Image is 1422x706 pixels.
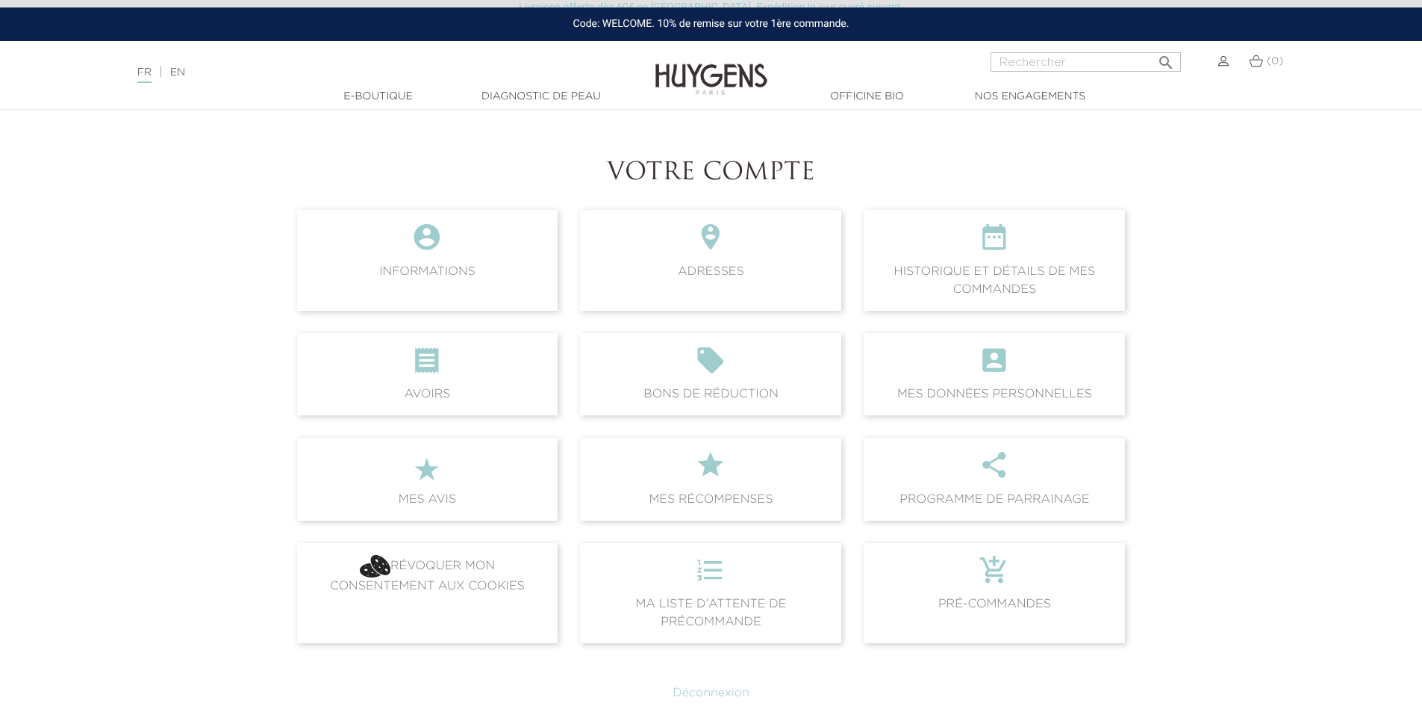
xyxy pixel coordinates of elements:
[592,555,829,595] i: format_list_numbered
[864,543,1125,643] span: Pré-commandes
[309,222,546,262] i: 
[1157,49,1175,67] i: 
[673,687,749,699] a: Déconnexion
[655,40,767,97] img: Huygens
[580,210,841,310] span: Adresses
[592,345,829,385] i: 
[592,450,829,490] i: 
[297,438,558,520] span: Mes avis
[852,333,1136,415] a: account_boxMes données personnelles
[580,333,841,415] span: Bons de réduction
[864,333,1125,415] span: Mes données personnelles
[297,543,558,643] span: Révoquer mon consentement aux cookies
[580,438,841,520] span: Mes récompenses
[286,438,570,520] a: ★Mes avis
[309,450,546,490] i: ★
[304,89,453,105] a: E-Boutique
[580,543,841,643] span: Ma liste d'attente de précommande
[852,438,1136,520] a: Programme de parrainage
[569,438,852,520] a: Mes récompenses
[309,345,546,385] i: 
[286,210,570,310] a: Informations
[852,210,1136,310] a: Historique et détails de mes commandes
[360,555,390,578] img: account_button_icon_17.png
[1153,48,1179,68] button: 
[864,438,1125,520] span: Programme de parrainage
[876,222,1113,262] i: 
[286,333,570,415] a: Avoirs
[297,333,558,415] span: Avoirs
[864,210,1125,310] span: Historique et détails de mes commandes
[955,89,1105,105] a: Nos engagements
[467,89,616,105] a: Diagnostic de peau
[286,543,570,643] a: Révoquer mon consentement aux cookies
[569,210,852,310] a: Adresses
[876,450,1113,490] i: 
[991,52,1181,72] input: Rechercher
[876,345,1113,385] i: account_box
[1267,56,1283,66] span: (0)
[297,210,558,310] span: Informations
[852,543,1136,643] a: add_shopping_cartPré-commandes
[569,543,852,643] a: format_list_numberedMa liste d'attente de précommande
[592,222,829,262] i: 
[569,333,852,415] a: Bons de réduction
[793,89,942,105] a: Officine Bio
[170,67,185,78] a: EN
[876,555,1113,595] i: add_shopping_cart
[297,159,1126,188] h1: Votre compte
[137,67,152,83] a: FR
[130,64,581,81] div: |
